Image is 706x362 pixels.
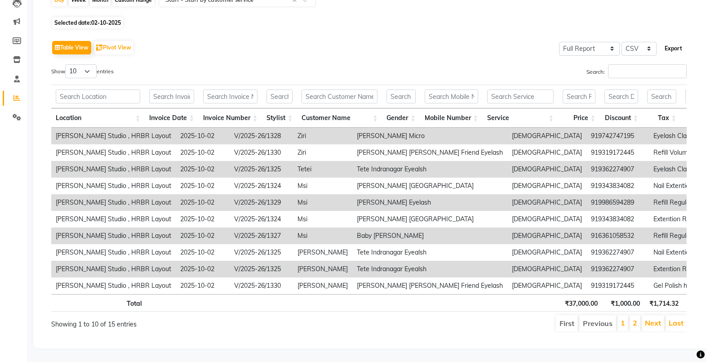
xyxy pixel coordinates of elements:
[51,294,147,312] th: Total
[56,89,140,103] input: Search Location
[661,41,686,56] button: Export
[51,277,176,294] td: [PERSON_NAME] Studio , HRBR Layout
[608,64,687,78] input: Search:
[425,89,478,103] input: Search Mobile Number
[293,228,352,244] td: Msi
[293,244,352,261] td: [PERSON_NAME]
[507,144,586,161] td: [DEMOGRAPHIC_DATA]
[230,211,293,228] td: V/2025-26/1324
[266,89,293,103] input: Search Stylist
[230,128,293,144] td: V/2025-26/1328
[507,244,586,261] td: [DEMOGRAPHIC_DATA]
[199,108,262,128] th: Invoice Number: activate to sort column ascending
[293,161,352,178] td: Tetei
[352,211,507,228] td: [PERSON_NAME] [GEOGRAPHIC_DATA]
[293,144,352,161] td: Ziri
[51,128,176,144] td: [PERSON_NAME] Studio , HRBR Layout
[149,89,194,103] input: Search Invoice Date
[644,294,683,312] th: ₹1,714.32
[352,261,507,277] td: Tete Indranagar Eyealsh
[176,228,230,244] td: 2025-10-02
[586,128,649,144] td: 919742747195
[420,108,483,128] th: Mobile Number: activate to sort column ascending
[51,228,176,244] td: [PERSON_NAME] Studio , HRBR Layout
[352,161,507,178] td: Tete Indranagar Eyealsh
[176,277,230,294] td: 2025-10-02
[176,161,230,178] td: 2025-10-02
[507,261,586,277] td: [DEMOGRAPHIC_DATA]
[51,64,114,78] label: Show entries
[386,89,415,103] input: Search Gender
[293,194,352,211] td: Msi
[293,211,352,228] td: Msi
[586,144,649,161] td: 919319172445
[293,261,352,277] td: [PERSON_NAME]
[586,64,687,78] label: Search:
[507,178,586,194] td: [DEMOGRAPHIC_DATA]
[230,261,293,277] td: V/2025-26/1325
[51,144,176,161] td: [PERSON_NAME] Studio , HRBR Layout
[352,228,507,244] td: Baby [PERSON_NAME]
[558,108,600,128] th: Price: activate to sort column ascending
[230,228,293,244] td: V/2025-26/1327
[51,178,176,194] td: [PERSON_NAME] Studio , HRBR Layout
[352,144,507,161] td: [PERSON_NAME] [PERSON_NAME] Friend Eyelash
[602,294,645,312] th: ₹1,000.00
[51,314,308,329] div: Showing 1 to 10 of 15 entries
[51,211,176,228] td: [PERSON_NAME] Studio , HRBR Layout
[230,194,293,211] td: V/2025-26/1329
[586,228,649,244] td: 916361058532
[262,108,297,128] th: Stylist: activate to sort column ascending
[176,178,230,194] td: 2025-10-02
[586,161,649,178] td: 919362274907
[51,161,176,178] td: [PERSON_NAME] Studio , HRBR Layout
[293,277,352,294] td: [PERSON_NAME]
[145,108,199,128] th: Invoice Date: activate to sort column ascending
[293,128,352,144] td: Ziri
[483,108,558,128] th: Service: activate to sort column ascending
[176,211,230,228] td: 2025-10-02
[51,261,176,277] td: [PERSON_NAME] Studio , HRBR Layout
[230,178,293,194] td: V/2025-26/1324
[297,108,382,128] th: Customer Name: activate to sort column ascending
[293,178,352,194] td: Msi
[586,277,649,294] td: 919319172445
[645,318,661,327] a: Next
[51,194,176,211] td: [PERSON_NAME] Studio , HRBR Layout
[176,261,230,277] td: 2025-10-02
[52,17,123,28] span: Selected date:
[302,89,377,103] input: Search Customer Name
[230,277,293,294] td: V/2025-26/1330
[559,294,602,312] th: ₹37,000.00
[230,144,293,161] td: V/2025-26/1330
[51,108,145,128] th: Location: activate to sort column ascending
[65,64,97,78] select: Showentries
[507,161,586,178] td: [DEMOGRAPHIC_DATA]
[586,211,649,228] td: 919343834082
[96,45,103,51] img: pivot.png
[176,144,230,161] td: 2025-10-02
[586,244,649,261] td: 919362274907
[586,194,649,211] td: 919986594289
[600,108,643,128] th: Discount: activate to sort column ascending
[507,277,586,294] td: [DEMOGRAPHIC_DATA]
[91,19,121,26] span: 02-10-2025
[633,318,637,327] a: 2
[669,318,684,327] a: Last
[507,228,586,244] td: [DEMOGRAPHIC_DATA]
[352,128,507,144] td: [PERSON_NAME] Micro
[203,89,258,103] input: Search Invoice Number
[176,194,230,211] td: 2025-10-02
[51,244,176,261] td: [PERSON_NAME] Studio , HRBR Layout
[176,244,230,261] td: 2025-10-02
[487,89,554,103] input: Search Service
[647,89,676,103] input: Search Tax
[563,89,595,103] input: Search Price
[230,244,293,261] td: V/2025-26/1325
[643,108,681,128] th: Tax: activate to sort column ascending
[52,41,91,54] button: Table View
[507,128,586,144] td: [DEMOGRAPHIC_DATA]
[352,244,507,261] td: Tete Indranagar Eyealsh
[507,194,586,211] td: [DEMOGRAPHIC_DATA]
[382,108,420,128] th: Gender: activate to sort column ascending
